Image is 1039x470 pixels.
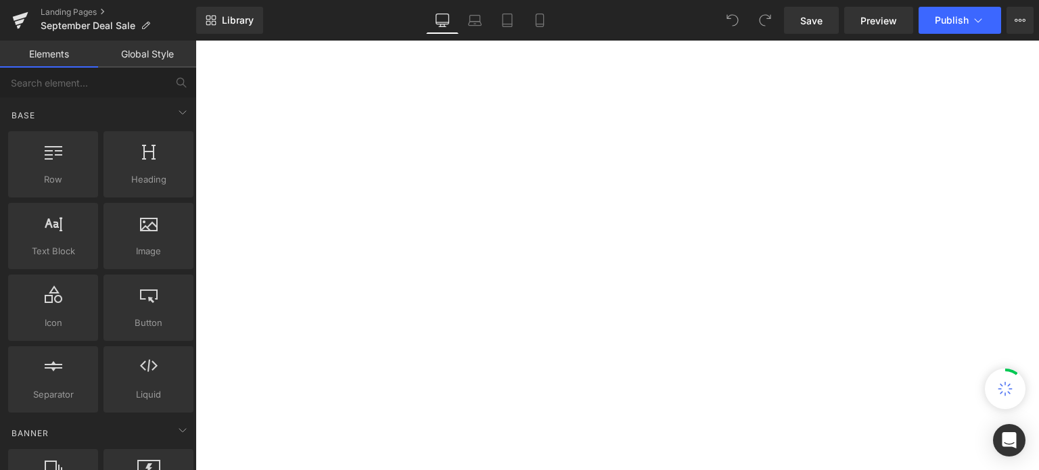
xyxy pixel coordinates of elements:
[108,387,189,402] span: Liquid
[108,244,189,258] span: Image
[12,316,94,330] span: Icon
[919,7,1001,34] button: Publish
[935,15,969,26] span: Publish
[860,14,897,28] span: Preview
[459,7,491,34] a: Laptop
[719,7,746,34] button: Undo
[41,20,135,31] span: September Deal Sale
[108,172,189,187] span: Heading
[524,7,556,34] a: Mobile
[12,244,94,258] span: Text Block
[108,316,189,330] span: Button
[752,7,779,34] button: Redo
[12,387,94,402] span: Separator
[222,14,254,26] span: Library
[491,7,524,34] a: Tablet
[12,172,94,187] span: Row
[98,41,196,68] a: Global Style
[10,427,50,440] span: Banner
[426,7,459,34] a: Desktop
[844,7,913,34] a: Preview
[993,424,1025,456] div: Open Intercom Messenger
[10,109,37,122] span: Base
[800,14,823,28] span: Save
[196,7,263,34] a: New Library
[41,7,196,18] a: Landing Pages
[1007,7,1034,34] button: More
